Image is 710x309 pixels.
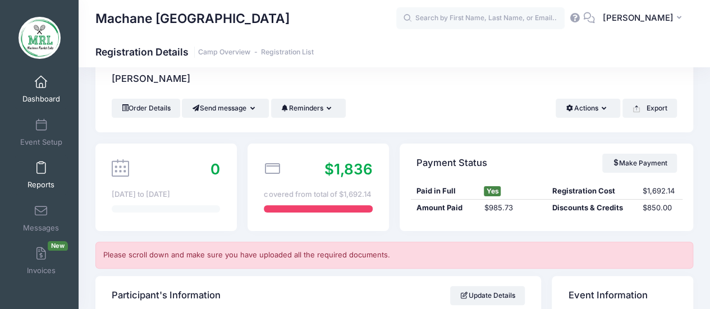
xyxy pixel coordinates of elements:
[210,160,220,178] span: 0
[22,95,60,104] span: Dashboard
[48,241,68,251] span: New
[556,99,620,118] button: Actions
[15,199,68,238] a: Messages
[261,48,314,57] a: Registration List
[95,46,314,58] h1: Registration Details
[450,286,525,305] a: Update Details
[15,155,68,195] a: Reports
[547,186,637,197] div: Registration Cost
[264,189,372,200] div: covered from total of $1,692.14
[198,48,250,57] a: Camp Overview
[622,99,677,118] button: Export
[271,99,346,118] button: Reminders
[112,63,190,95] h4: [PERSON_NAME]
[15,113,68,152] a: Event Setup
[23,223,59,233] span: Messages
[416,147,487,179] h4: Payment Status
[112,189,220,200] div: [DATE] to [DATE]
[637,202,682,214] div: $850.00
[396,7,565,30] input: Search by First Name, Last Name, or Email...
[411,186,479,197] div: Paid in Full
[182,99,269,118] button: Send message
[547,202,637,214] div: Discounts & Credits
[15,241,68,280] a: InvoicesNew
[595,6,693,31] button: [PERSON_NAME]
[95,242,693,269] div: Please scroll down and make sure you have uploaded all the required documents.
[28,181,54,190] span: Reports
[19,17,61,59] img: Machane Racket Lake
[411,202,479,214] div: Amount Paid
[15,70,68,109] a: Dashboard
[479,202,547,214] div: $985.73
[112,99,180,118] a: Order Details
[637,186,682,197] div: $1,692.14
[95,6,290,31] h1: Machane [GEOGRAPHIC_DATA]
[20,137,62,147] span: Event Setup
[602,154,677,173] a: Make Payment
[324,160,373,178] span: $1,836
[27,266,56,276] span: Invoices
[484,186,501,196] span: Yes
[602,12,673,24] span: [PERSON_NAME]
